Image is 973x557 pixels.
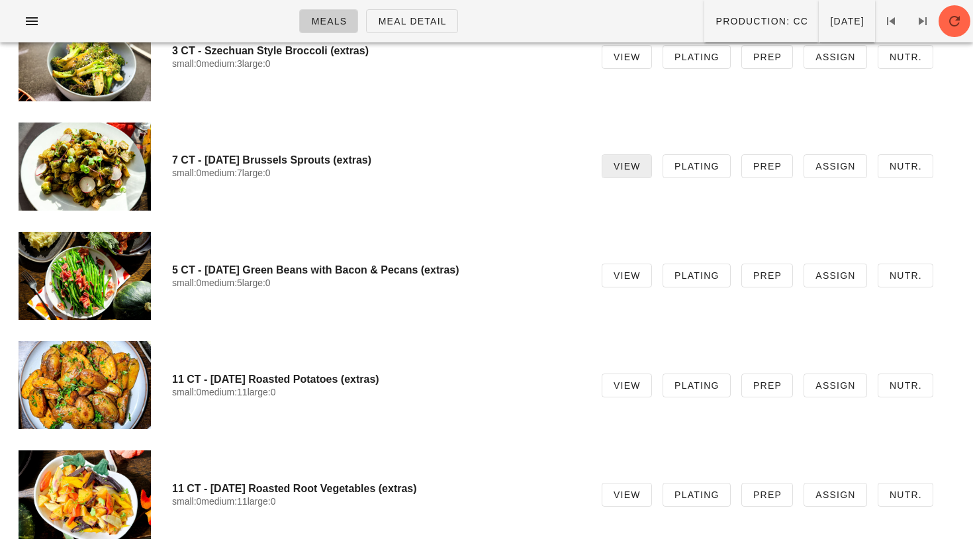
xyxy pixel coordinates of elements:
[663,483,731,507] a: Plating
[242,58,271,69] span: large:0
[613,489,641,500] span: View
[753,161,782,172] span: Prep
[741,483,793,507] a: Prep
[663,45,731,69] a: Plating
[753,380,782,391] span: Prep
[172,496,201,507] span: small:0
[613,380,641,391] span: View
[201,278,242,288] span: medium:5
[889,52,922,62] span: Nutr.
[804,154,867,178] a: Assign
[889,489,922,500] span: Nutr.
[366,9,457,33] a: Meal Detail
[201,496,247,507] span: medium:11
[674,161,719,172] span: Plating
[172,373,580,385] h4: 11 CT - [DATE] Roasted Potatoes (extras)
[815,489,856,500] span: Assign
[172,482,580,495] h4: 11 CT - [DATE] Roasted Root Vegetables (extras)
[753,489,782,500] span: Prep
[248,496,276,507] span: large:0
[878,483,933,507] a: Nutr.
[815,161,856,172] span: Assign
[815,380,856,391] span: Assign
[753,270,782,281] span: Prep
[172,154,580,166] h4: 7 CT - [DATE] Brussels Sprouts (extras)
[741,374,793,397] a: Prep
[602,45,652,69] a: View
[172,387,201,397] span: small:0
[741,154,793,178] a: Prep
[299,9,358,33] a: Meals
[674,489,719,500] span: Plating
[878,45,933,69] a: Nutr.
[602,374,652,397] a: View
[310,16,347,26] span: Meals
[172,264,580,276] h4: 5 CT - [DATE] Green Beans with Bacon & Pecans (extras)
[613,270,641,281] span: View
[602,264,652,287] a: View
[804,45,867,69] a: Assign
[878,264,933,287] a: Nutr.
[172,278,201,288] span: small:0
[889,161,922,172] span: Nutr.
[878,374,933,397] a: Nutr.
[741,45,793,69] a: Prep
[889,380,922,391] span: Nutr.
[663,374,731,397] a: Plating
[242,278,271,288] span: large:0
[201,58,242,69] span: medium:3
[829,16,864,26] span: [DATE]
[804,374,867,397] a: Assign
[741,264,793,287] a: Prep
[753,52,782,62] span: Prep
[889,270,922,281] span: Nutr.
[242,168,271,178] span: large:0
[172,168,201,178] span: small:0
[172,58,201,69] span: small:0
[674,270,719,281] span: Plating
[715,16,808,26] span: Production: CC
[602,483,652,507] a: View
[804,264,867,287] a: Assign
[377,16,446,26] span: Meal Detail
[878,154,933,178] a: Nutr.
[613,161,641,172] span: View
[172,44,580,57] h4: 3 CT - Szechuan Style Broccoli (extras)
[602,154,652,178] a: View
[613,52,641,62] span: View
[815,52,856,62] span: Assign
[804,483,867,507] a: Assign
[663,154,731,178] a: Plating
[674,380,719,391] span: Plating
[201,387,247,397] span: medium:11
[674,52,719,62] span: Plating
[248,387,276,397] span: large:0
[815,270,856,281] span: Assign
[201,168,242,178] span: medium:7
[663,264,731,287] a: Plating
